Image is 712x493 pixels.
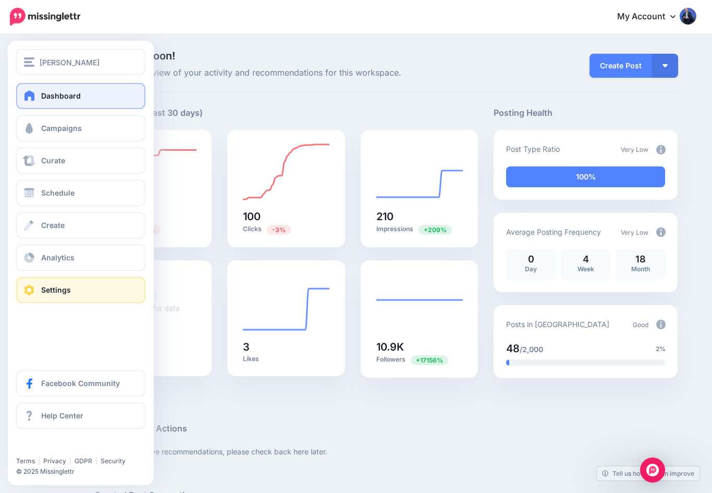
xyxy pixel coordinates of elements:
[631,265,650,273] span: Month
[24,57,34,67] img: menu.png
[43,457,66,465] a: Privacy
[607,4,696,30] a: My Account
[411,355,448,365] span: Previous period: 63
[506,342,520,355] span: 48
[94,66,478,80] span: Here's an overview of your activity and recommendations for this workspace.
[16,148,145,174] a: Curate
[506,226,601,238] p: Average Posting Frequency
[662,64,668,67] img: arrow-down-white.png
[506,318,609,330] p: Posts in [GEOGRAPHIC_DATA]
[40,56,100,68] span: [PERSON_NAME]
[16,49,145,75] button: [PERSON_NAME]
[525,265,537,273] span: Day
[16,457,35,465] a: Terms
[494,106,678,119] h5: Posting Health
[633,321,648,329] span: Good
[16,115,145,141] a: Campaigns
[640,458,665,483] div: Open Intercom Messenger
[506,143,560,155] p: Post Type Ratio
[41,124,82,133] span: Campaigns
[16,442,97,452] iframe: Twitter Follow Button
[578,265,594,273] span: Week
[656,145,666,154] img: info-circle-grey.png
[75,457,92,465] a: GDPR
[38,457,40,465] span: |
[95,457,97,465] span: |
[41,253,75,262] span: Analytics
[16,277,145,303] a: Settings
[419,225,452,235] span: Previous period: 68
[16,370,145,396] a: Facebook Community
[243,224,329,234] p: Clicks
[16,466,153,477] li: © 2025 Missinglettr
[243,342,329,352] h5: 3
[656,320,666,329] img: info-circle-grey.png
[41,411,83,420] span: Help Center
[16,83,145,109] a: Dashboard
[69,457,71,465] span: |
[41,91,81,100] span: Dashboard
[10,8,80,26] img: Missinglettr
[376,355,463,365] p: Followers
[41,156,65,165] span: Curate
[41,379,120,388] span: Facebook Community
[16,403,145,429] a: Help Center
[243,355,329,363] p: Likes
[506,166,665,187] div: 100% of your posts in the last 30 days have been from Drip Campaigns
[16,180,145,206] a: Schedule
[41,285,71,294] span: Settings
[101,457,126,465] a: Security
[621,255,660,264] p: 18
[597,466,699,480] a: Tell us how we can improve
[511,255,550,264] p: 0
[506,359,509,366] div: 2% of your posts in the last 30 days have been from Drip Campaigns
[566,255,605,264] p: 4
[267,225,291,235] span: Previous period: 103
[520,345,543,354] span: /2,000
[94,446,678,458] p: You have no active recommendations, please check back here later.
[16,212,145,238] a: Create
[376,224,463,234] p: Impressions
[376,211,463,222] h5: 210
[656,344,666,354] span: 2%
[621,146,648,153] span: Very Low
[590,54,652,78] a: Create Post
[656,227,666,237] img: info-circle-grey.png
[376,342,463,352] h5: 10.9K
[16,245,145,271] a: Analytics
[41,188,75,197] span: Schedule
[41,221,65,230] span: Create
[243,211,329,222] h5: 100
[94,422,678,435] h5: Recommended Actions
[621,229,648,236] span: Very Low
